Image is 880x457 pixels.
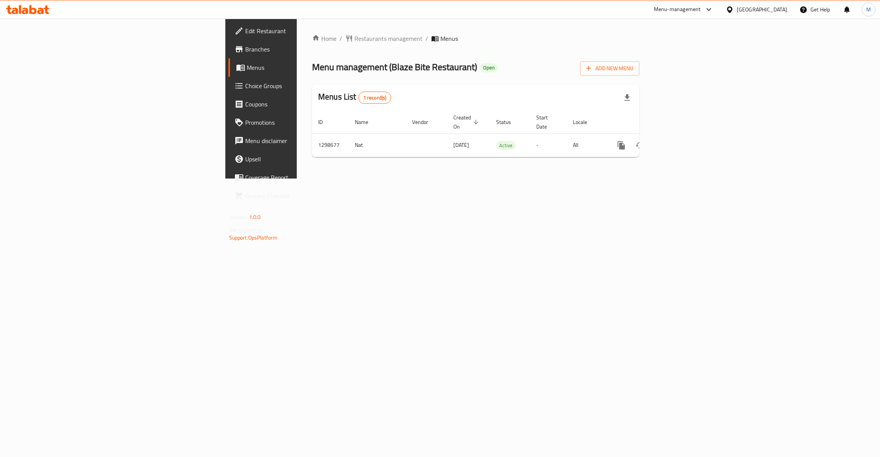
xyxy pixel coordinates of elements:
[228,95,372,113] a: Coupons
[496,141,516,150] span: Active
[453,113,481,131] span: Created On
[453,140,469,150] span: [DATE]
[359,94,391,101] span: 1 record(s)
[245,26,366,35] span: Edit Restaurant
[737,5,787,14] div: [GEOGRAPHIC_DATA]
[249,212,261,222] span: 1.0.0
[312,58,477,76] span: Menu management ( Blaze Bite Restaurant )
[228,132,372,150] a: Menu disclaimer
[229,225,264,235] span: Get support on:
[354,34,422,43] span: Restaurants management
[573,117,597,127] span: Locale
[245,173,366,182] span: Coverage Report
[228,150,372,168] a: Upsell
[228,58,372,77] a: Menus
[496,117,521,127] span: Status
[228,22,372,40] a: Edit Restaurant
[245,154,366,164] span: Upsell
[580,61,639,76] button: Add New Menu
[247,63,366,72] span: Menus
[228,77,372,95] a: Choice Groups
[312,34,639,43] nav: breadcrumb
[318,117,333,127] span: ID
[355,117,378,127] span: Name
[358,92,391,104] div: Total records count
[866,5,871,14] span: M
[440,34,458,43] span: Menus
[229,233,278,243] a: Support.OpsPlatform
[654,5,701,14] div: Menu-management
[228,40,372,58] a: Branches
[480,63,498,72] div: Open
[312,111,692,157] table: enhanced table
[536,113,558,131] span: Start Date
[586,64,633,73] span: Add New Menu
[631,136,649,154] button: Change Status
[229,212,248,222] span: Version:
[228,187,372,205] a: Grocery Checklist
[245,45,366,54] span: Branches
[245,191,366,200] span: Grocery Checklist
[228,168,372,187] a: Coverage Report
[345,34,422,43] a: Restaurants management
[606,111,692,134] th: Actions
[480,64,498,71] span: Open
[425,34,428,43] li: /
[412,117,438,127] span: Vendor
[245,136,366,145] span: Menu disclaimer
[245,81,366,90] span: Choice Groups
[618,89,636,107] div: Export file
[318,91,391,104] h2: Menus List
[530,134,567,157] td: -
[245,100,366,109] span: Coupons
[349,134,406,157] td: Nat
[567,134,606,157] td: All
[228,113,372,132] a: Promotions
[245,118,366,127] span: Promotions
[612,136,631,154] button: more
